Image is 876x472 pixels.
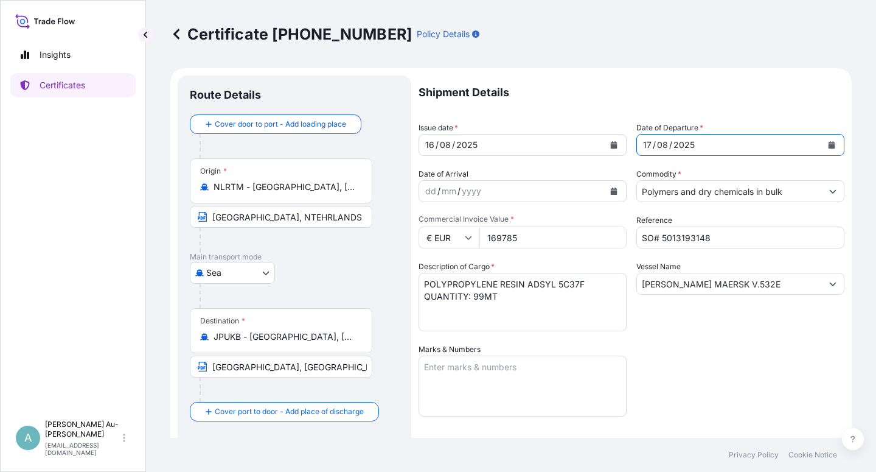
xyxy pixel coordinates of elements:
[440,184,457,199] div: month,
[419,168,468,180] span: Date of Arrival
[822,135,841,155] button: Calendar
[419,343,481,356] label: Marks & Numbers
[200,316,245,326] div: Destination
[669,138,672,152] div: /
[636,214,672,227] label: Reference
[672,138,696,152] div: year,
[788,450,837,460] a: Cookie Notice
[437,184,440,199] div: /
[10,43,136,67] a: Insights
[419,261,495,273] label: Description of Cargo
[45,442,120,456] p: [EMAIL_ADDRESS][DOMAIN_NAME]
[636,168,681,180] label: Commodity
[24,432,32,444] span: A
[604,181,624,201] button: Calendar
[419,273,627,331] textarea: POLYPROPYLENE RESIN ADSYL 5C37F QUANTITY: 99MT
[190,88,261,102] p: Route Details
[170,24,412,44] p: Certificate [PHONE_NUMBER]
[424,138,436,152] div: day,
[206,267,221,279] span: Sea
[656,138,669,152] div: month,
[461,184,482,199] div: year,
[215,118,346,130] span: Cover door to port - Add loading place
[419,214,627,224] span: Commercial Invoice Value
[436,138,439,152] div: /
[729,450,779,460] a: Privacy Policy
[479,227,627,248] input: Enter amount
[424,184,437,199] div: day,
[822,180,844,202] button: Show suggestions
[200,166,227,176] div: Origin
[190,114,361,134] button: Cover door to port - Add loading place
[419,122,458,134] span: Issue date
[637,180,822,202] input: Type to search commodity
[190,262,275,284] button: Select transport
[190,252,399,262] p: Main transport mode
[642,138,653,152] div: day,
[190,206,372,228] input: Text to appear on certificate
[215,406,364,418] span: Cover port to door - Add place of discharge
[214,181,357,193] input: Origin
[40,49,71,61] p: Insights
[457,184,461,199] div: /
[604,135,624,155] button: Calendar
[45,420,120,439] p: [PERSON_NAME] Au-[PERSON_NAME]
[214,331,357,343] input: Destination
[439,138,452,152] div: month,
[419,76,844,110] p: Shipment Details
[636,122,703,134] span: Date of Departure
[636,261,681,273] label: Vessel Name
[636,227,844,248] input: Enter booking reference
[10,73,136,97] a: Certificates
[452,138,455,152] div: /
[190,356,372,378] input: Text to appear on certificate
[822,273,844,295] button: Show suggestions
[417,28,470,40] p: Policy Details
[455,138,479,152] div: year,
[190,402,379,421] button: Cover port to door - Add place of discharge
[637,273,822,295] input: Type to search vessel name or IMO
[653,138,656,152] div: /
[40,79,85,91] p: Certificates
